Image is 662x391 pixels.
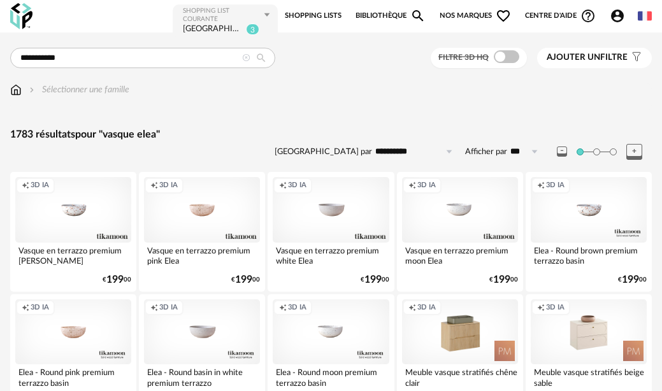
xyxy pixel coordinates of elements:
img: fr [638,9,652,23]
button: Ajouter unfiltre Filter icon [537,48,652,68]
span: 199 [493,276,510,284]
div: € 00 [103,276,131,284]
span: pour "vasque elea" [75,129,160,139]
a: Shopping Lists [285,3,342,29]
span: 3D IA [546,303,565,313]
div: € 00 [231,276,260,284]
a: Creation icon 3D IA Vasque en terrazzo premium pink Elea €19900 [139,172,265,291]
span: Creation icon [22,181,29,190]
a: BibliothèqueMagnify icon [356,3,426,29]
span: Creation icon [408,181,416,190]
span: Filter icon [628,52,642,63]
span: Creation icon [537,303,545,313]
div: Shopping List courante [183,7,263,24]
span: 3D IA [31,181,49,190]
span: 3D IA [288,303,306,313]
div: Vasque en terrazzo premium pink Elea [144,243,260,268]
span: 3D IA [288,181,306,190]
div: € 00 [361,276,389,284]
div: Meuble vasque stratifiés chêne clair [402,364,518,390]
div: Villa Bluffy [183,24,243,36]
div: Sélectionner une famille [27,83,129,96]
a: Creation icon 3D IA Vasque en terrazzo premium [PERSON_NAME] €19900 [10,172,136,291]
span: Creation icon [22,303,29,313]
div: Elea - Round moon premium terrazzo basin [273,364,389,390]
span: 199 [364,276,382,284]
span: Heart Outline icon [496,8,511,24]
span: 3D IA [546,181,565,190]
a: Creation icon 3D IA Vasque en terrazzo premium white Elea €19900 [268,172,394,291]
span: Creation icon [150,303,158,313]
a: Creation icon 3D IA Elea - Round brown premium terrazzo basin €19900 [526,172,652,291]
span: Account Circle icon [610,8,625,24]
label: [GEOGRAPHIC_DATA] par [275,146,372,157]
span: filtre [547,52,628,63]
span: 3D IA [159,303,178,313]
a: Creation icon 3D IA Vasque en terrazzo premium moon Elea €19900 [397,172,523,291]
span: 3D IA [159,181,178,190]
sup: 3 [246,24,259,35]
div: € 00 [489,276,518,284]
span: Creation icon [279,303,287,313]
div: Elea - Round basin in white premium terrazzo [144,364,260,390]
span: Creation icon [150,181,158,190]
img: OXP [10,3,32,29]
span: 199 [622,276,639,284]
div: Vasque en terrazzo premium white Elea [273,243,389,268]
div: Vasque en terrazzo premium [PERSON_NAME] [15,243,131,268]
span: Magnify icon [410,8,426,24]
span: Centre d'aideHelp Circle Outline icon [525,8,596,24]
span: Creation icon [537,181,545,190]
span: Ajouter un [547,53,600,62]
span: 3D IA [417,181,436,190]
span: Help Circle Outline icon [580,8,596,24]
span: 3D IA [31,303,49,313]
div: € 00 [618,276,647,284]
div: 1783 résultats [10,128,652,141]
img: svg+xml;base64,PHN2ZyB3aWR0aD0iMTYiIGhlaWdodD0iMTciIHZpZXdCb3g9IjAgMCAxNiAxNyIgZmlsbD0ibm9uZSIgeG... [10,83,22,96]
span: 199 [235,276,252,284]
span: Nos marques [440,3,511,29]
div: Vasque en terrazzo premium moon Elea [402,243,518,268]
span: Account Circle icon [610,8,631,24]
div: Elea - Round brown premium terrazzo basin [531,243,647,268]
div: Elea - Round pink premium terrazzo basin [15,364,131,390]
span: Creation icon [279,181,287,190]
div: Meuble vasque stratifiés beige sable [531,364,647,390]
span: 199 [106,276,124,284]
span: Filtre 3D HQ [438,53,489,61]
span: Creation icon [408,303,416,313]
img: svg+xml;base64,PHN2ZyB3aWR0aD0iMTYiIGhlaWdodD0iMTYiIHZpZXdCb3g9IjAgMCAxNiAxNiIgZmlsbD0ibm9uZSIgeG... [27,83,37,96]
label: Afficher par [465,146,507,157]
span: 3D IA [417,303,436,313]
